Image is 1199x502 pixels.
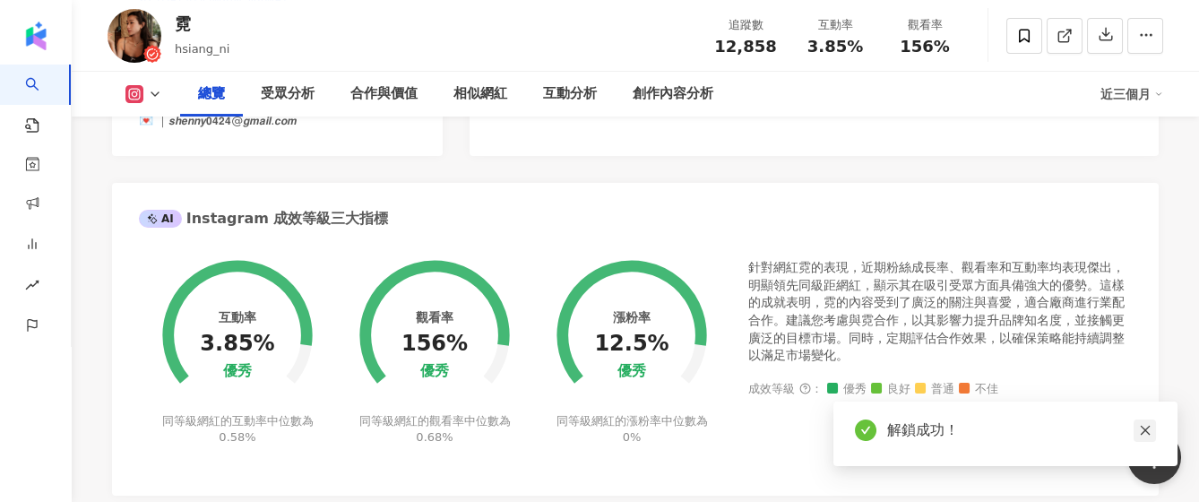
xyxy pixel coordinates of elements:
div: 觀看率 [891,16,959,34]
div: 優秀 [617,363,646,380]
div: AI [139,210,182,228]
div: 漲粉率 [613,310,651,325]
div: 相似網紅 [453,83,507,105]
div: 創作內容分析 [633,83,713,105]
div: 受眾分析 [261,83,315,105]
div: 霓 [175,13,229,35]
span: 0.58% [219,430,255,444]
span: 0.68% [416,430,453,444]
img: KOL Avatar [108,9,161,63]
div: 優秀 [420,363,449,380]
span: close [1139,424,1152,437]
div: 優秀 [223,363,252,380]
img: logo icon [22,22,50,50]
div: 3.85% [200,332,274,357]
div: 解鎖成功！ [887,420,1156,441]
div: 近三個月 [1100,80,1163,108]
div: Instagram 成效等級三大指標 [139,209,388,229]
span: rise [25,267,39,307]
div: 針對網紅霓的表現，近期粉絲成長率、觀看率和互動率均表現傑出，明顯領先同級距網紅，顯示其在吸引受眾方面具備強大的優勢。這樣的成就表明，霓的內容受到了廣泛的關注與喜愛，適合廠商進行業配合作。建議您考... [748,259,1132,365]
div: 156% [401,332,468,357]
span: hsiang_ni [175,42,229,56]
span: check-circle [855,420,876,441]
div: 合作與價值 [350,83,418,105]
div: 同等級網紅的漲粉率中位數為 [554,413,711,446]
div: 追蹤數 [712,16,780,34]
div: 互動率 [219,310,256,325]
span: 156% [900,38,950,56]
div: 同等級網紅的觀看率中位數為 [357,413,513,446]
span: 3.85% [807,38,863,56]
span: 良好 [871,383,910,396]
span: 優秀 [827,383,867,396]
a: search [25,65,61,134]
div: 總覽 [198,83,225,105]
span: 12,858 [714,37,776,56]
span: 不佳 [959,383,998,396]
div: 互動率 [801,16,869,34]
div: 互動分析 [543,83,597,105]
div: 觀看率 [416,310,453,325]
div: 12.5% [594,332,669,357]
span: 0% [623,430,642,444]
span: 普通 [915,383,954,396]
div: 成效等級 ： [748,383,1132,396]
div: 同等級網紅的互動率中位數為 [160,413,316,446]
